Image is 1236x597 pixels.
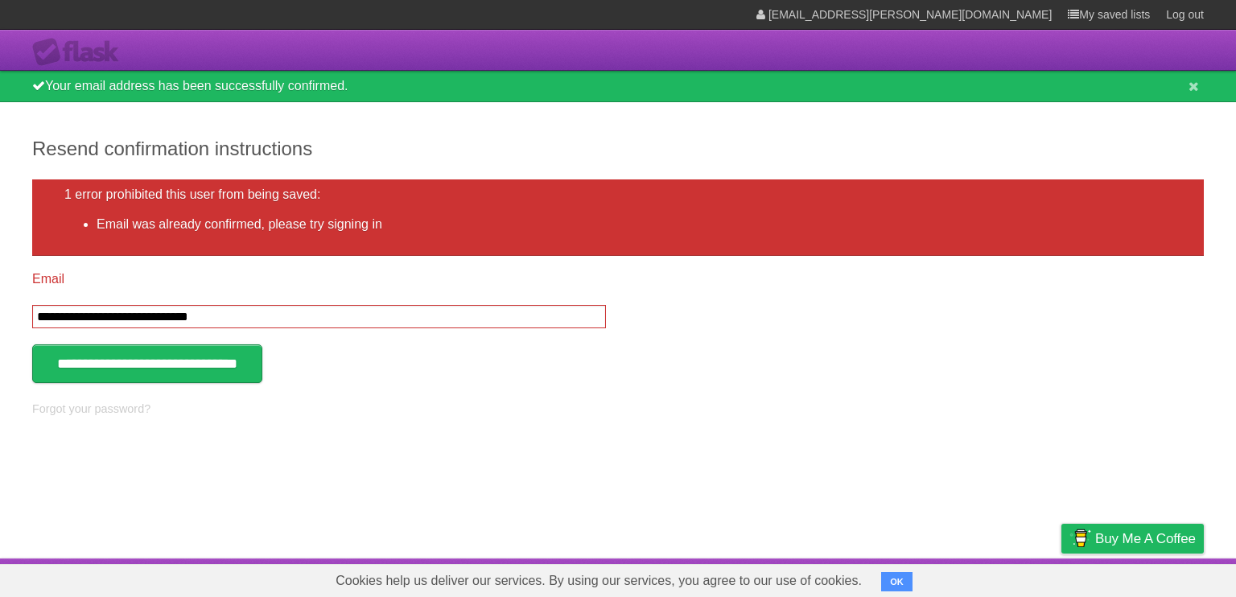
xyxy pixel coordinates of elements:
label: Email [32,272,606,286]
a: Terms [986,562,1021,593]
a: About [847,562,881,593]
a: Developers [900,562,966,593]
a: Buy me a coffee [1061,524,1204,554]
span: Buy me a coffee [1095,525,1196,553]
li: Email was already confirmed, please try signing in [97,215,1172,234]
h2: 1 error prohibited this user from being saved: [64,187,1172,202]
img: Buy me a coffee [1069,525,1091,552]
span: Cookies help us deliver our services. By using our services, you agree to our use of cookies. [319,565,878,597]
div: Flask [32,38,129,67]
a: Forgot your password? [32,402,150,415]
a: Privacy [1040,562,1082,593]
a: Suggest a feature [1102,562,1204,593]
h2: Resend confirmation instructions [32,134,1204,163]
button: OK [881,572,913,591]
